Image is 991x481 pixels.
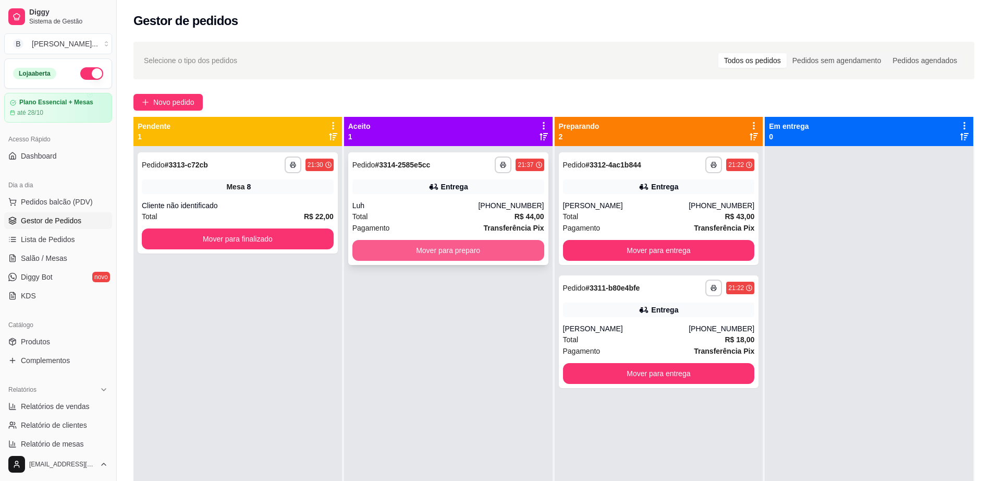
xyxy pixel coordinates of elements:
[689,323,754,334] div: [PHONE_NUMBER]
[4,417,112,434] a: Relatório de clientes
[694,224,754,232] strong: Transferência Pix
[694,347,754,355] strong: Transferência Pix
[352,211,368,222] span: Total
[29,460,95,468] span: [EMAIL_ADDRESS][DOMAIN_NAME]
[441,182,468,192] div: Entrega
[142,229,334,249] button: Mover para finalizado
[728,161,744,169] div: 21:22
[563,222,601,234] span: Pagamento
[4,436,112,452] a: Relatório de mesas
[348,131,371,142] p: 1
[728,284,744,292] div: 21:22
[13,68,56,79] div: Loja aberta
[725,212,754,221] strong: R$ 43,00
[352,222,390,234] span: Pagamento
[29,17,108,26] span: Sistema de Gestão
[4,93,112,123] a: Plano Essencial + Mesasaté 28/10
[651,182,678,192] div: Entrega
[515,212,544,221] strong: R$ 44,00
[563,161,586,169] span: Pedido
[484,224,544,232] strong: Transferência Pix
[142,211,157,222] span: Total
[80,67,103,80] button: Alterar Status
[4,269,112,285] a: Diggy Botnovo
[4,4,112,29] a: DiggySistema de Gestão
[142,161,165,169] span: Pedido
[153,97,194,108] span: Novo pedido
[226,182,244,192] span: Mesa
[787,53,887,68] div: Pedidos sem agendamento
[585,161,641,169] strong: # 3312-4ac1b844
[13,39,23,49] span: B
[21,420,87,430] span: Relatório de clientes
[133,94,203,111] button: Novo pedido
[21,401,90,412] span: Relatórios de vendas
[21,253,67,263] span: Salão / Mesas
[4,212,112,229] a: Gestor de Pedidos
[352,161,375,169] span: Pedido
[17,109,43,117] article: até 28/10
[21,272,53,282] span: Diggy Bot
[4,398,112,415] a: Relatórios de vendas
[651,305,678,315] div: Entrega
[4,131,112,148] div: Acesso Rápido
[887,53,963,68] div: Pedidos agendados
[138,131,170,142] p: 1
[563,200,689,211] div: [PERSON_NAME]
[478,200,544,211] div: [PHONE_NUMBER]
[4,317,112,333] div: Catálogo
[689,200,754,211] div: [PHONE_NUMBER]
[4,250,112,267] a: Salão / Mesas
[19,99,93,106] article: Plano Essencial + Mesas
[563,323,689,334] div: [PERSON_NAME]
[4,33,112,54] button: Select a team
[8,386,36,394] span: Relatórios
[725,335,754,344] strong: R$ 18,00
[4,287,112,304] a: KDS
[563,363,755,384] button: Mover para entrega
[563,345,601,357] span: Pagamento
[308,161,323,169] div: 21:30
[138,121,170,131] p: Pendente
[304,212,334,221] strong: R$ 22,00
[769,121,809,131] p: Em entrega
[563,211,579,222] span: Total
[563,240,755,261] button: Mover para entrega
[133,13,238,29] h2: Gestor de pedidos
[4,231,112,248] a: Lista de Pedidos
[21,151,57,161] span: Dashboard
[4,333,112,350] a: Produtos
[4,452,112,477] button: [EMAIL_ADDRESS][DOMAIN_NAME]
[4,177,112,194] div: Dia a dia
[32,39,98,49] div: [PERSON_NAME] ...
[4,194,112,210] button: Pedidos balcão (PDV)
[563,334,579,345] span: Total
[718,53,787,68] div: Todos os pedidos
[165,161,208,169] strong: # 3313-c72cb
[21,215,81,226] span: Gestor de Pedidos
[142,200,334,211] div: Cliente não identificado
[4,148,112,164] a: Dashboard
[518,161,533,169] div: 21:37
[21,336,50,347] span: Produtos
[21,439,84,449] span: Relatório de mesas
[559,121,600,131] p: Preparando
[769,131,809,142] p: 0
[375,161,430,169] strong: # 3314-2585e5cc
[4,352,112,369] a: Complementos
[585,284,640,292] strong: # 3311-b80e4bfe
[352,240,544,261] button: Mover para preparo
[21,197,93,207] span: Pedidos balcão (PDV)
[559,131,600,142] p: 2
[352,200,479,211] div: Luh
[21,234,75,245] span: Lista de Pedidos
[348,121,371,131] p: Aceito
[563,284,586,292] span: Pedido
[29,8,108,17] span: Diggy
[144,55,237,66] span: Selecione o tipo dos pedidos
[21,291,36,301] span: KDS
[247,182,251,192] div: 8
[21,355,70,366] span: Complementos
[142,99,149,106] span: plus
